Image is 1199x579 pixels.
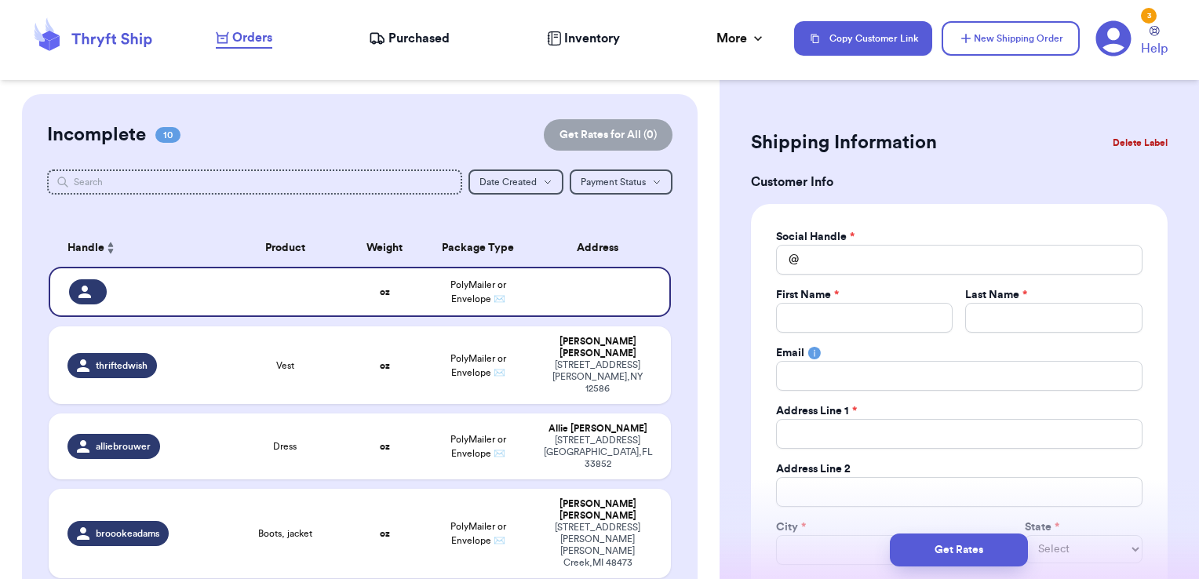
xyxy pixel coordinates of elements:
strong: oz [380,442,390,451]
span: Help [1141,39,1168,58]
div: More [716,29,766,48]
a: Purchased [369,29,450,48]
th: Weight [348,229,422,267]
strong: oz [380,361,390,370]
div: Allie [PERSON_NAME] [544,423,653,435]
label: First Name [776,287,839,303]
span: Dress [273,440,297,453]
a: 3 [1095,20,1132,56]
span: Handle [67,240,104,257]
div: @ [776,245,799,275]
span: PolyMailer or Envelope ✉️ [450,354,506,377]
label: Email [776,345,804,361]
a: Inventory [547,29,620,48]
label: Address Line 1 [776,403,857,419]
span: PolyMailer or Envelope ✉️ [450,435,506,458]
div: [PERSON_NAME] [PERSON_NAME] [544,336,653,359]
label: State [1025,519,1059,535]
button: Copy Customer Link [794,21,932,56]
button: Get Rates [890,533,1028,566]
span: Orders [232,28,272,47]
span: Purchased [388,29,450,48]
th: Package Type [422,229,534,267]
a: Help [1141,26,1168,58]
div: [STREET_ADDRESS][PERSON_NAME] [PERSON_NAME] Creek , MI 48473 [544,522,653,569]
button: Date Created [468,169,563,195]
strong: oz [380,529,390,538]
h2: Incomplete [47,122,146,147]
button: New Shipping Order [942,21,1080,56]
span: Inventory [564,29,620,48]
button: Payment Status [570,169,672,195]
span: Date Created [479,177,537,187]
span: 10 [155,127,180,143]
button: Sort ascending [104,239,117,257]
input: Search [47,169,463,195]
div: 3 [1141,8,1157,24]
label: Last Name [965,287,1027,303]
h2: Shipping Information [751,130,937,155]
div: [PERSON_NAME] [PERSON_NAME] [544,498,653,522]
span: thriftedwish [96,359,148,372]
span: alliebrouwer [96,440,151,453]
th: Address [534,229,672,267]
th: Product [223,229,348,267]
span: PolyMailer or Envelope ✉️ [450,522,506,545]
label: Address Line 2 [776,461,851,477]
a: Orders [216,28,272,49]
label: City [776,519,806,535]
span: Boots, jacket [258,527,312,540]
button: Get Rates for All (0) [544,119,672,151]
button: Delete Label [1106,126,1174,160]
span: Payment Status [581,177,646,187]
span: broookeadams [96,527,159,540]
label: Social Handle [776,229,855,245]
span: Vest [276,359,294,372]
div: [STREET_ADDRESS] [PERSON_NAME] , NY 12586 [544,359,653,395]
h3: Customer Info [751,173,1168,191]
div: [STREET_ADDRESS] [GEOGRAPHIC_DATA] , FL 33852 [544,435,653,470]
span: PolyMailer or Envelope ✉️ [450,280,506,304]
strong: oz [380,287,390,297]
